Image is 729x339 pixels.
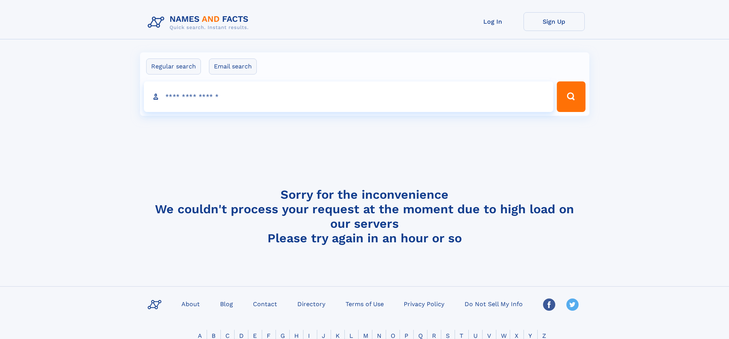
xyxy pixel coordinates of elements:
label: Regular search [146,58,201,75]
a: About [178,298,203,309]
img: Twitter [566,298,579,311]
button: Search Button [557,81,585,112]
img: Logo Names and Facts [145,12,255,33]
img: Facebook [543,298,555,311]
a: Terms of Use [342,298,387,309]
a: Do Not Sell My Info [462,298,526,309]
a: Directory [294,298,328,309]
a: Contact [250,298,280,309]
label: Email search [209,58,257,75]
a: Sign Up [524,12,585,31]
a: Blog [217,298,236,309]
a: Log In [462,12,524,31]
a: Privacy Policy [401,298,447,309]
h4: Sorry for the inconvenience We couldn't process your request at the moment due to high load on ou... [145,187,585,245]
input: search input [144,81,554,112]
